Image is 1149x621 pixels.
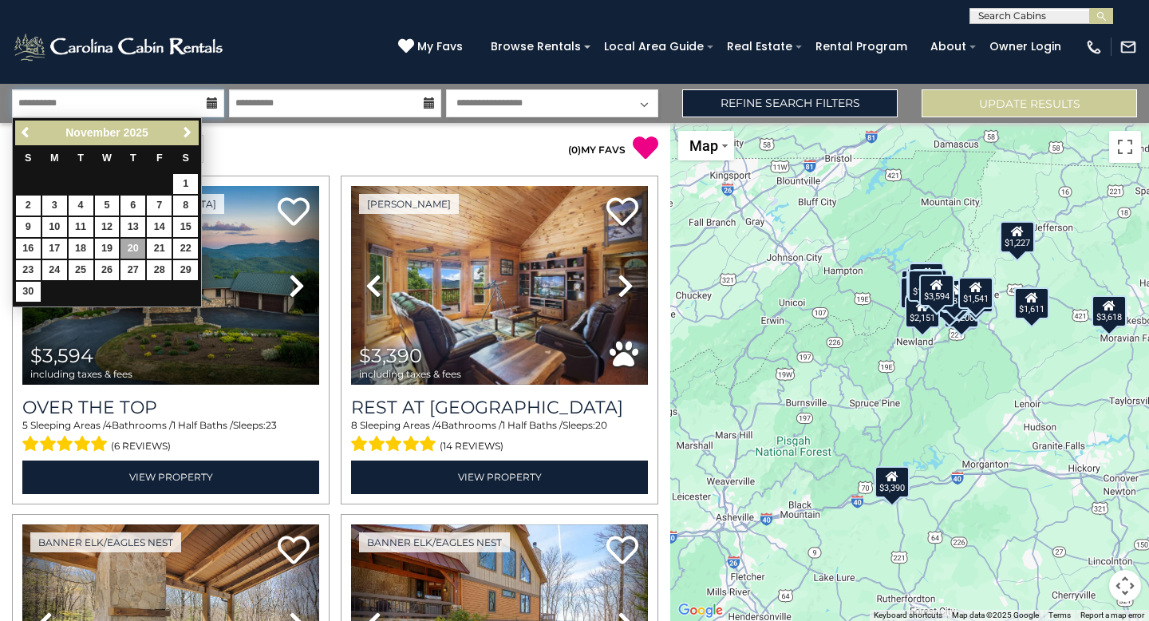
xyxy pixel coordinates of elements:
a: View Property [22,461,319,493]
a: Add to favorites [606,196,638,230]
a: 11 [69,217,93,237]
span: $3,390 [359,344,422,367]
div: $1,741 [908,270,943,302]
a: 7 [147,196,172,216]
span: 20 [595,419,607,431]
div: $1,611 [1014,287,1049,319]
a: 29 [173,260,198,280]
span: Friday [156,152,163,164]
span: including taxes & fees [359,369,461,379]
a: Real Estate [719,34,800,59]
span: 1 Half Baths / [502,419,563,431]
a: Owner Login [981,34,1069,59]
button: Update Results [922,89,1137,117]
a: Browse Rentals [483,34,589,59]
a: 15 [173,217,198,237]
span: 4 [105,419,112,431]
a: 10 [42,217,67,237]
a: 1 [173,174,198,194]
span: including taxes & fees [30,369,132,379]
a: Local Area Guide [596,34,712,59]
div: $2,510 [909,263,944,295]
a: My Favs [398,38,467,56]
span: Sunday [25,152,31,164]
a: About [922,34,974,59]
a: 12 [95,217,120,237]
div: Sleeping Areas / Bathrooms / Sleeps: [22,418,319,457]
div: $2,151 [905,296,940,328]
span: 4 [435,419,441,431]
a: 23 [16,260,41,280]
a: 20 [120,239,145,259]
a: 21 [147,239,172,259]
div: $2,071 [900,277,935,309]
a: [PERSON_NAME] [359,194,459,214]
a: 26 [95,260,120,280]
span: Monday [50,152,59,164]
a: 9 [16,217,41,237]
span: ( ) [568,144,581,156]
span: 0 [571,144,578,156]
a: Rental Program [807,34,915,59]
a: Previous [17,123,37,143]
h3: Rest at Mountain Crest [351,397,648,418]
a: View Property [351,461,648,493]
span: (6 reviews) [111,436,171,457]
div: $1,335 [937,279,972,311]
a: Report a map error [1080,611,1144,619]
a: (0)MY FAVS [568,144,626,156]
button: Toggle fullscreen view [1109,131,1141,163]
span: 5 [22,419,28,431]
a: Over The Top [22,397,319,418]
button: Keyboard shortcuts [874,610,942,621]
a: 4 [69,196,93,216]
button: Map camera controls [1109,570,1141,602]
a: Add to favorites [606,534,638,568]
a: 13 [120,217,145,237]
a: Refine Search Filters [682,89,898,117]
div: $1,227 [1000,221,1035,253]
div: $811 [910,262,939,294]
a: 14 [147,217,172,237]
span: Next [181,126,194,139]
div: $2,293 [906,267,942,299]
span: Map [689,137,718,154]
a: Open this area in Google Maps (opens a new window) [674,600,727,621]
span: November [65,126,120,139]
img: phone-regular-white.png [1085,38,1103,56]
span: Tuesday [77,152,84,164]
img: thumbnail_164747674.jpeg [351,186,648,385]
div: $1,541 [958,277,993,309]
img: White-1-2.png [12,31,227,63]
a: Next [177,123,197,143]
a: 6 [120,196,145,216]
button: Change map style [678,131,734,160]
img: Google [674,600,727,621]
a: 19 [95,239,120,259]
span: 1 Half Baths / [172,419,233,431]
a: 27 [120,260,145,280]
span: 2025 [124,126,148,139]
span: Wednesday [102,152,112,164]
a: Banner Elk/Eagles Nest [30,532,181,552]
a: 28 [147,260,172,280]
a: 30 [16,282,41,302]
a: 2 [16,196,41,216]
a: Rest at [GEOGRAPHIC_DATA] [351,397,648,418]
span: Previous [20,126,33,139]
span: Map data ©2025 Google [952,611,1039,619]
a: Terms (opens in new tab) [1048,611,1071,619]
span: My Favs [417,38,463,55]
a: 24 [42,260,67,280]
span: (14 reviews) [440,436,503,457]
a: 3 [42,196,67,216]
a: 16 [16,239,41,259]
a: 22 [173,239,198,259]
img: mail-regular-white.png [1119,38,1137,56]
span: Saturday [183,152,189,164]
span: 8 [351,419,357,431]
a: 18 [69,239,93,259]
span: 23 [266,419,277,431]
span: $3,594 [30,344,93,367]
